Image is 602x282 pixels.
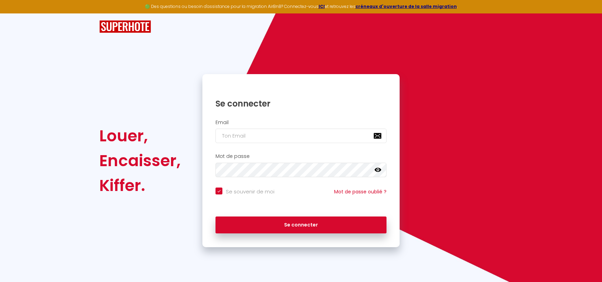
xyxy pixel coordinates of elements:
[355,3,457,9] a: créneaux d'ouverture de la salle migration
[215,98,387,109] h1: Se connecter
[215,120,387,125] h2: Email
[99,148,181,173] div: Encaisser,
[215,153,387,159] h2: Mot de passe
[99,123,181,148] div: Louer,
[215,129,387,143] input: Ton Email
[334,188,387,195] a: Mot de passe oublié ?
[99,173,181,198] div: Kiffer.
[215,216,387,234] button: Se connecter
[319,3,325,9] a: ICI
[99,20,151,33] img: SuperHote logo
